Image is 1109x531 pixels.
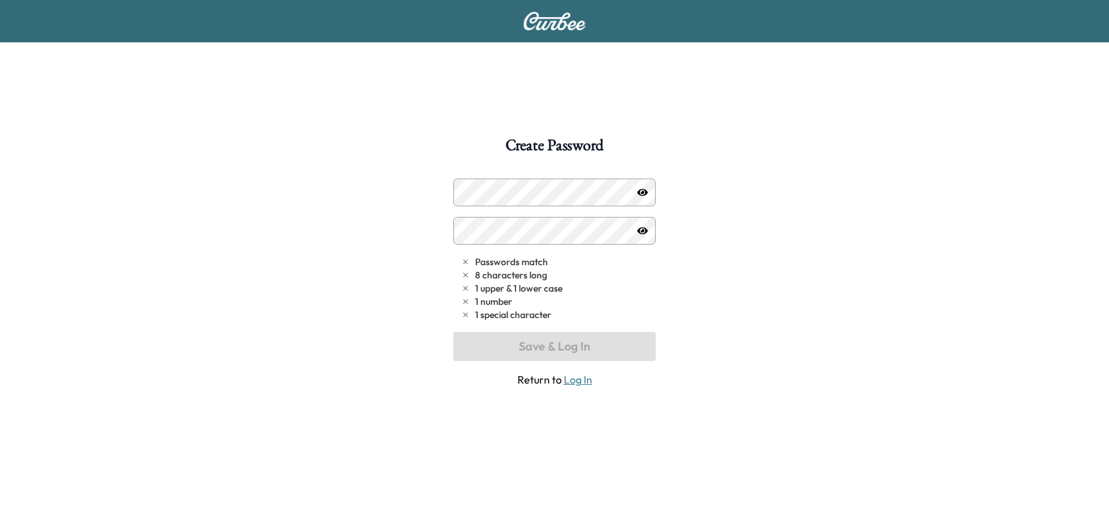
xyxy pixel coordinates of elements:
h1: Create Password [506,138,603,160]
span: Passwords match [475,255,548,268]
span: 1 upper & 1 lower case [475,282,562,295]
span: 1 number [475,295,512,308]
a: Log In [564,373,592,386]
img: Curbee Logo [523,12,586,30]
span: 8 characters long [475,268,547,282]
span: Return to [453,372,656,388]
span: 1 special character [475,308,551,321]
